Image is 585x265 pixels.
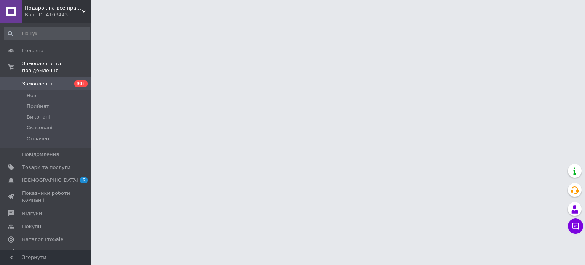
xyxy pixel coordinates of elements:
[22,80,54,87] span: Замовлення
[27,124,53,131] span: Скасовані
[22,210,42,217] span: Відгуки
[22,249,48,256] span: Аналітика
[22,164,70,171] span: Товари та послуги
[568,218,583,234] button: Чат з покупцем
[22,177,78,184] span: [DEMOGRAPHIC_DATA]
[22,236,63,243] span: Каталог ProSale
[27,103,50,110] span: Прийняті
[25,5,82,11] span: Подарок на все праздники
[27,114,50,120] span: Виконані
[22,47,43,54] span: Головна
[25,11,91,18] div: Ваш ID: 4103443
[74,80,88,87] span: 99+
[80,177,88,183] span: 6
[22,151,59,158] span: Повідомлення
[22,223,43,230] span: Покупці
[27,92,38,99] span: Нові
[27,135,51,142] span: Оплачені
[22,190,70,204] span: Показники роботи компанії
[4,27,90,40] input: Пошук
[22,60,91,74] span: Замовлення та повідомлення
